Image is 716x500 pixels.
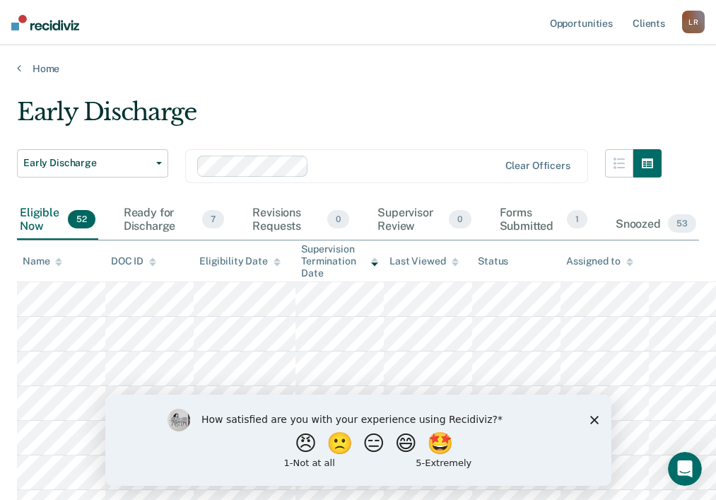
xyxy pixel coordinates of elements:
div: Assigned to [566,255,633,267]
span: 53 [668,214,696,233]
button: Early Discharge [17,149,168,178]
div: L R [682,11,705,33]
span: Early Discharge [23,157,151,169]
div: DOC ID [111,255,156,267]
div: Forms Submitted1 [497,200,590,240]
span: 52 [68,210,95,228]
div: Ready for Discharge7 [121,200,228,240]
div: Eligibility Date [199,255,281,267]
button: LR [682,11,705,33]
div: Clear officers [505,160,570,172]
iframe: Intercom live chat [668,452,702,486]
span: 0 [449,210,471,228]
div: Eligible Now52 [17,200,98,240]
span: 1 [567,210,587,228]
div: Revisions Requests0 [250,200,352,240]
div: Status [478,255,508,267]
span: 7 [202,210,224,228]
div: Early Discharge [17,98,662,138]
span: 0 [327,210,349,228]
div: Name [23,255,62,267]
div: Last Viewed [389,255,458,267]
iframe: Survey by Kim from Recidiviz [105,395,611,486]
div: Supervision Termination Date [301,243,378,279]
img: Recidiviz [11,15,79,30]
div: Supervisor Review0 [375,200,474,240]
div: Snoozed53 [613,209,699,240]
a: Home [17,62,699,75]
